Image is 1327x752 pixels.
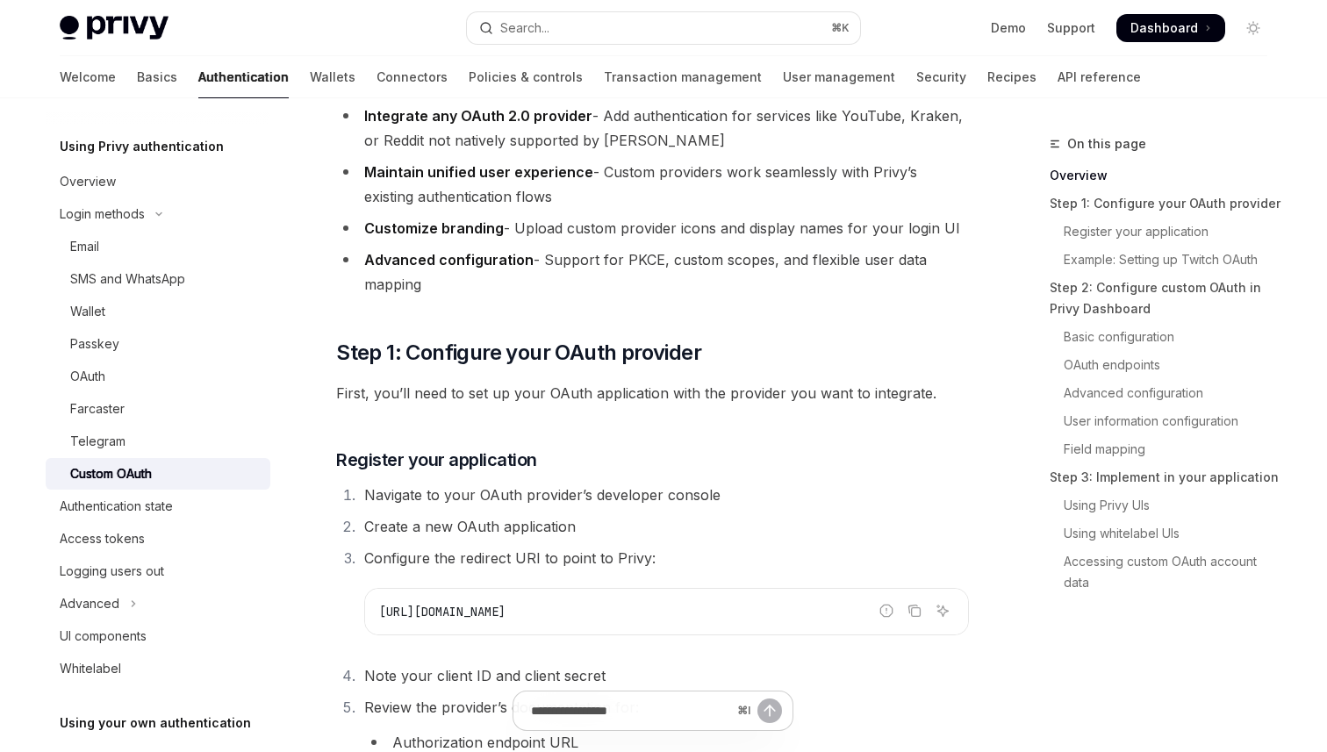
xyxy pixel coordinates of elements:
button: Copy the contents from the code block [903,599,926,622]
div: Search... [500,18,549,39]
div: Authentication state [60,496,173,517]
li: Create a new OAuth application [359,514,969,539]
a: Step 2: Configure custom OAuth in Privy Dashboard [1050,274,1281,323]
span: On this page [1067,133,1146,154]
h5: Using Privy authentication [60,136,224,157]
a: Accessing custom OAuth account data [1050,548,1281,597]
a: Using Privy UIs [1050,491,1281,519]
a: Logging users out [46,555,270,587]
a: Authentication state [46,491,270,522]
a: Recipes [987,56,1036,98]
a: Basics [137,56,177,98]
li: - Custom providers work seamlessly with Privy’s existing authentication flows [336,160,969,209]
a: API reference [1058,56,1141,98]
a: Access tokens [46,523,270,555]
a: Telegram [46,426,270,457]
a: Step 1: Configure your OAuth provider [1050,190,1281,218]
div: Custom OAuth [70,463,152,484]
a: Authentication [198,56,289,98]
li: - Support for PKCE, custom scopes, and flexible user data mapping [336,247,969,297]
button: Toggle Login methods section [46,198,270,230]
a: Using whitelabel UIs [1050,519,1281,548]
a: Support [1047,19,1095,37]
button: Toggle Advanced section [46,588,270,620]
span: Step 1: Configure your OAuth provider [336,339,701,367]
h5: Using your own authentication [60,713,251,734]
a: Wallets [310,56,355,98]
strong: Maintain unified user experience [364,163,593,181]
a: Connectors [377,56,448,98]
a: Basic configuration [1050,323,1281,351]
a: Overview [1050,161,1281,190]
a: Email [46,231,270,262]
div: Wallet [70,301,105,322]
a: OAuth endpoints [1050,351,1281,379]
a: User information configuration [1050,407,1281,435]
a: Demo [991,19,1026,37]
li: Note your client ID and client secret [359,663,969,688]
li: - Upload custom provider icons and display names for your login UI [336,216,969,240]
div: Whitelabel [60,658,121,679]
input: Ask a question... [531,691,730,730]
a: Welcome [60,56,116,98]
button: Send message [757,698,782,723]
span: Register your application [336,448,537,472]
strong: Advanced configuration [364,251,534,269]
button: Toggle dark mode [1239,14,1267,42]
div: Passkey [70,333,119,355]
a: Passkey [46,328,270,360]
a: User management [783,56,895,98]
a: Farcaster [46,393,270,425]
a: Security [916,56,966,98]
div: Overview [60,171,116,192]
button: Ask AI [931,599,954,622]
span: First, you’ll need to set up your OAuth application with the provider you want to integrate. [336,381,969,405]
a: Wallet [46,296,270,327]
a: Policies & controls [469,56,583,98]
a: Example: Setting up Twitch OAuth [1050,246,1281,274]
a: Transaction management [604,56,762,98]
li: - Add authentication for services like YouTube, Kraken, or Reddit not natively supported by [PERS... [336,104,969,153]
a: SMS and WhatsApp [46,263,270,295]
span: [URL][DOMAIN_NAME] [379,604,506,620]
span: ⌘ K [831,21,850,35]
a: UI components [46,620,270,652]
button: Report incorrect code [875,599,898,622]
div: Advanced [60,593,119,614]
button: Open search [467,12,860,44]
div: Login methods [60,204,145,225]
div: Telegram [70,431,126,452]
a: Overview [46,166,270,197]
span: Dashboard [1130,19,1198,37]
div: Access tokens [60,528,145,549]
a: Step 3: Implement in your application [1050,463,1281,491]
div: OAuth [70,366,105,387]
a: OAuth [46,361,270,392]
li: Navigate to your OAuth provider’s developer console [359,483,969,507]
a: Dashboard [1116,14,1225,42]
a: Register your application [1050,218,1281,246]
a: Field mapping [1050,435,1281,463]
strong: Integrate any OAuth 2.0 provider [364,107,592,125]
a: Whitelabel [46,653,270,684]
div: UI components [60,626,147,647]
div: Farcaster [70,398,125,419]
li: Configure the redirect URI to point to Privy: [359,546,969,635]
a: Custom OAuth [46,458,270,490]
strong: Customize branding [364,219,504,237]
div: Email [70,236,99,257]
div: SMS and WhatsApp [70,269,185,290]
a: Advanced configuration [1050,379,1281,407]
img: light logo [60,16,169,40]
div: Logging users out [60,561,164,582]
